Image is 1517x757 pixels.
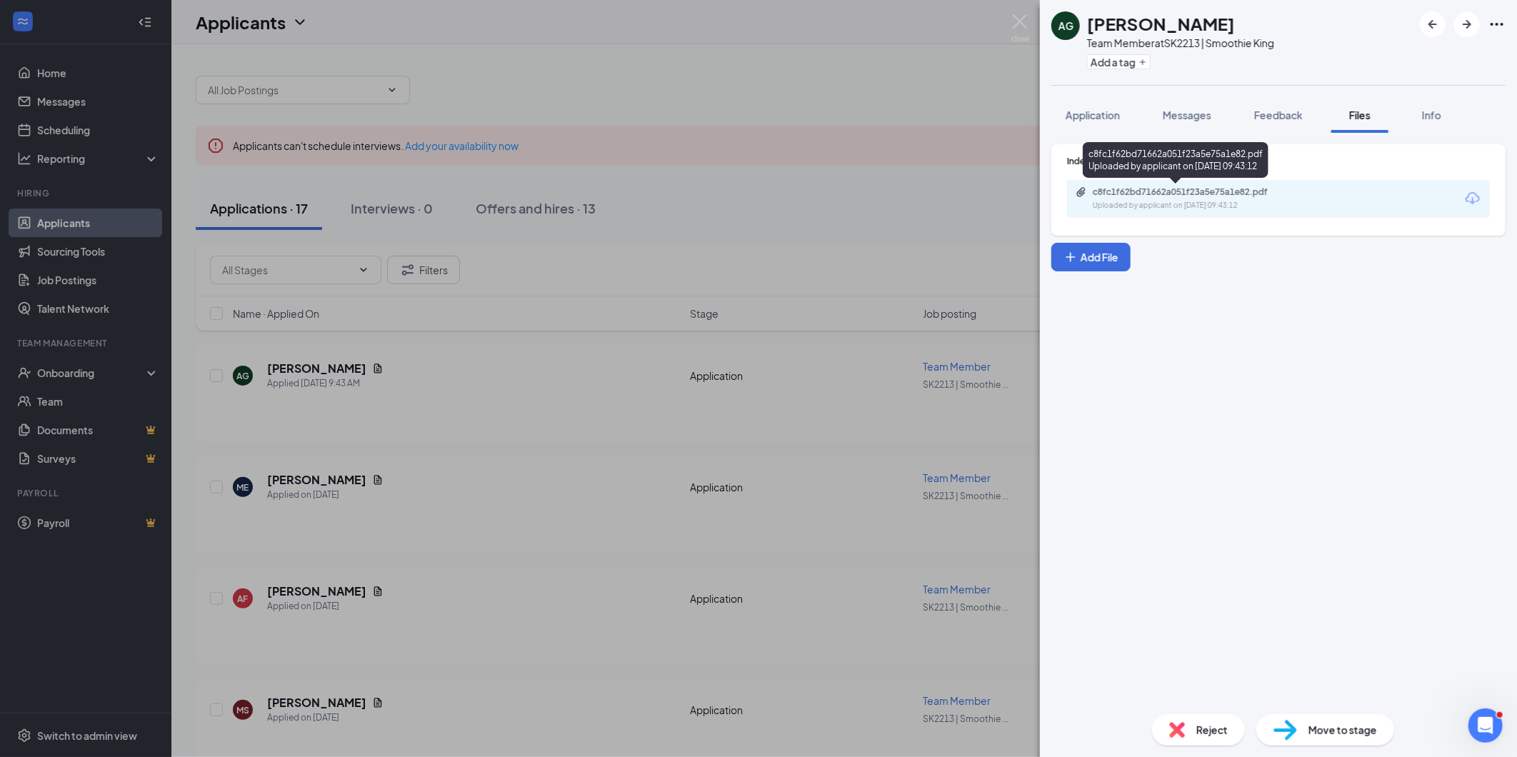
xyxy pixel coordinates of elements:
div: Team Member at SK2213 | Smoothie King [1087,36,1274,50]
button: PlusAdd a tag [1087,54,1151,69]
button: Add FilePlus [1051,243,1131,271]
svg: Plus [1063,250,1078,264]
h1: [PERSON_NAME] [1087,11,1235,36]
span: Messages [1163,109,1211,121]
svg: Ellipses [1488,16,1506,33]
button: ArrowLeftNew [1420,11,1446,37]
div: c8fc1f62bd71662a051f23a5e75a1e82.pdf [1093,186,1293,198]
span: Info [1422,109,1441,121]
span: Feedback [1254,109,1303,121]
div: c8fc1f62bd71662a051f23a5e75a1e82.pdf Uploaded by applicant on [DATE] 09:43:12 [1083,142,1268,178]
iframe: Intercom live chat [1468,708,1503,743]
div: Uploaded by applicant on [DATE] 09:43:12 [1093,200,1307,211]
svg: ArrowLeftNew [1424,16,1441,33]
span: Reject [1196,722,1228,738]
svg: ArrowRight [1458,16,1476,33]
span: Files [1349,109,1371,121]
span: Move to stage [1308,722,1377,738]
button: ArrowRight [1454,11,1480,37]
svg: Paperclip [1076,186,1087,198]
span: Application [1066,109,1120,121]
svg: Download [1464,190,1481,207]
div: AG [1058,19,1073,33]
svg: Plus [1138,58,1147,66]
div: Indeed Resume [1067,155,1490,167]
a: Paperclipc8fc1f62bd71662a051f23a5e75a1e82.pdfUploaded by applicant on [DATE] 09:43:12 [1076,186,1307,211]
